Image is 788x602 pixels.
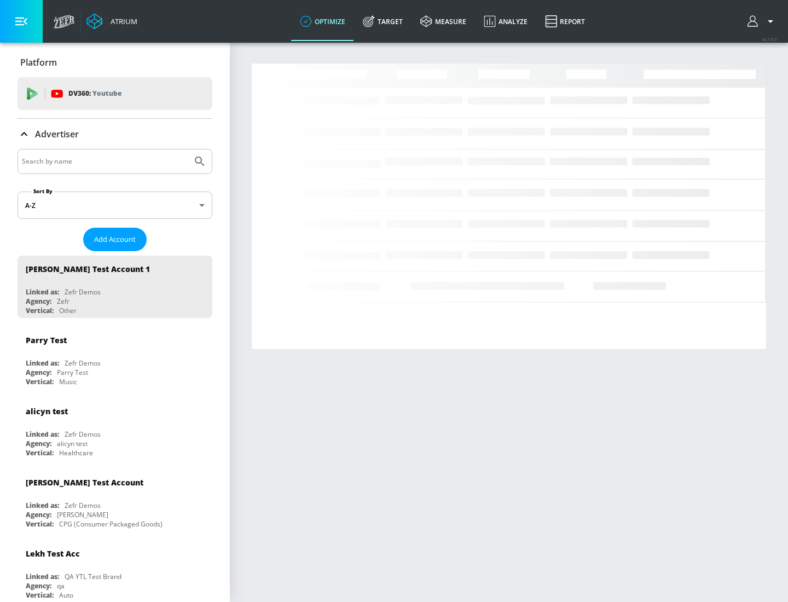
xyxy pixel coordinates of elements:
[26,377,54,386] div: Vertical:
[26,297,51,306] div: Agency:
[83,228,147,251] button: Add Account
[65,358,101,368] div: Zefr Demos
[475,2,536,41] a: Analyze
[26,519,54,529] div: Vertical:
[26,548,80,559] div: Lekh Test Acc
[57,439,88,448] div: alicyn test
[31,188,55,195] label: Sort By
[59,519,163,529] div: CPG (Consumer Packaged Goods)
[26,439,51,448] div: Agency:
[106,16,137,26] div: Atrium
[57,581,65,591] div: qa
[59,306,77,315] div: Other
[65,430,101,439] div: Zefr Demos
[291,2,354,41] a: optimize
[86,13,137,30] a: Atrium
[59,448,93,458] div: Healthcare
[26,264,150,274] div: [PERSON_NAME] Test Account 1
[26,591,54,600] div: Vertical:
[65,501,101,510] div: Zefr Demos
[18,398,212,460] div: alicyn testLinked as:Zefr DemosAgency:alicyn testVertical:Healthcare
[18,77,212,110] div: DV360: Youtube
[18,192,212,219] div: A-Z
[26,448,54,458] div: Vertical:
[26,581,51,591] div: Agency:
[26,510,51,519] div: Agency:
[57,510,108,519] div: [PERSON_NAME]
[35,128,79,140] p: Advertiser
[26,501,59,510] div: Linked as:
[57,297,69,306] div: Zefr
[18,469,212,531] div: [PERSON_NAME] Test AccountLinked as:Zefr DemosAgency:[PERSON_NAME]Vertical:CPG (Consumer Packaged...
[26,358,59,368] div: Linked as:
[65,287,101,297] div: Zefr Demos
[412,2,475,41] a: measure
[18,256,212,318] div: [PERSON_NAME] Test Account 1Linked as:Zefr DemosAgency:ZefrVertical:Other
[65,572,121,581] div: QA YTL Test Brand
[26,287,59,297] div: Linked as:
[26,406,68,416] div: alicyn test
[92,88,121,99] p: Youtube
[20,56,57,68] p: Platform
[26,335,67,345] div: Parry Test
[59,377,77,386] div: Music
[68,88,121,100] p: DV360:
[536,2,594,41] a: Report
[22,154,188,169] input: Search by name
[762,36,777,42] span: v 4.19.0
[18,119,212,149] div: Advertiser
[18,327,212,389] div: Parry TestLinked as:Zefr DemosAgency:Parry TestVertical:Music
[26,368,51,377] div: Agency:
[94,233,136,246] span: Add Account
[26,430,59,439] div: Linked as:
[18,47,212,78] div: Platform
[26,477,143,488] div: [PERSON_NAME] Test Account
[57,368,88,377] div: Parry Test
[354,2,412,41] a: Target
[26,306,54,315] div: Vertical:
[26,572,59,581] div: Linked as:
[59,591,73,600] div: Auto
